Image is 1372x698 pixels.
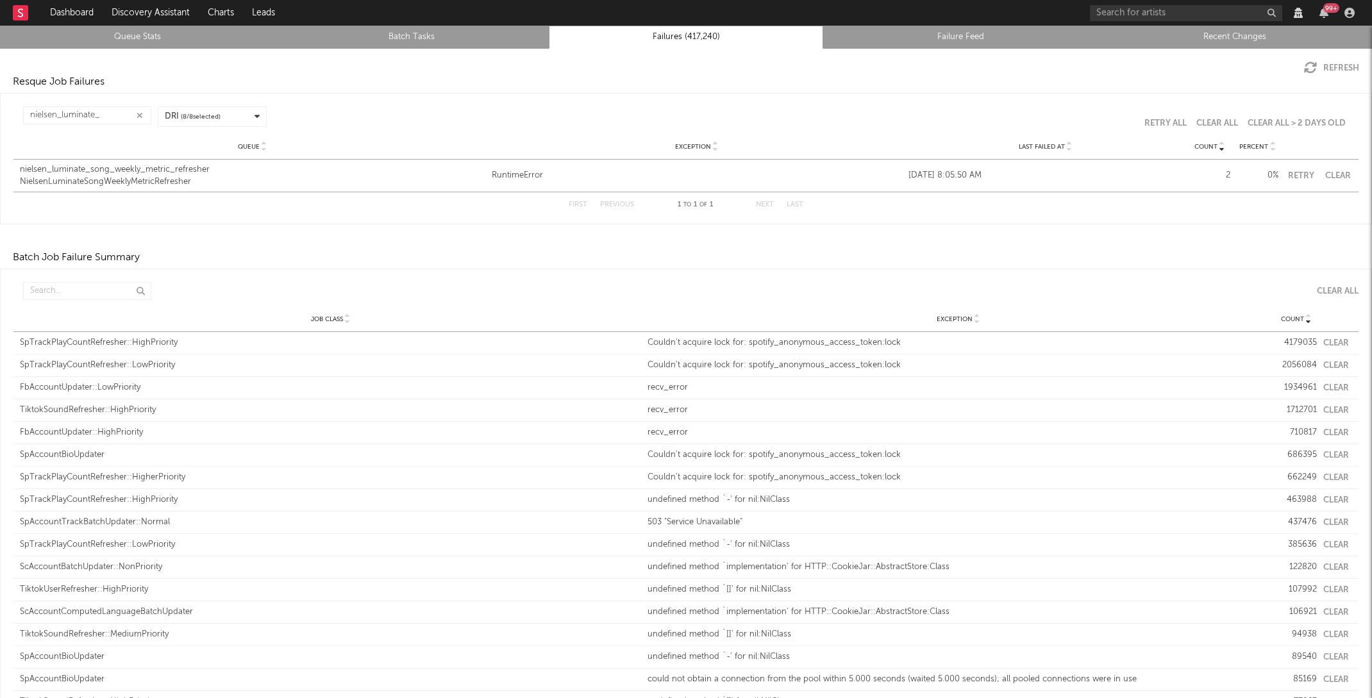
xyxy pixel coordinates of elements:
[20,606,641,619] div: ScAccountComputedLanguageBatchUpdater
[648,426,1269,439] div: recv_error
[683,202,691,208] span: to
[23,282,151,300] input: Search...
[7,29,267,45] a: Queue Stats
[20,651,641,663] div: SpAccountBioUpdater
[648,673,1269,686] div: could not obtain a connection from the pool within 5.000 seconds (waited 5.000 seconds); all pool...
[1275,651,1317,663] div: 89540
[1285,172,1317,180] button: Retry
[1275,673,1317,686] div: 85169
[1275,494,1317,506] div: 463988
[1275,449,1317,461] div: 686395
[648,494,1269,506] div: undefined method `-' for nil:NilClass
[20,628,641,641] div: TiktokSoundRefresher::MediumPriority
[830,29,1091,45] a: Failure Feed
[600,201,634,208] button: Previous
[1304,62,1359,74] button: Refresh
[648,337,1269,349] div: Couldn't acquire lock for: spotify_anonymous_access_token:lock
[756,201,774,208] button: Next
[1275,359,1317,372] div: 2056084
[20,163,485,176] div: nielsen_luminate_song_weekly_metric_refresher
[1019,143,1065,151] span: Last Failed At
[1275,471,1317,484] div: 662249
[648,561,1269,574] div: undefined method `implementation' for HTTP::CookieJar::AbstractStore:Class
[1196,119,1238,128] button: Clear All
[1323,361,1349,370] button: Clear
[648,628,1269,641] div: undefined method `[]' for nil:NilClass
[1323,631,1349,639] button: Clear
[1189,169,1230,182] div: 2
[492,169,902,182] a: RuntimeError
[20,538,641,551] div: SpTrackPlayCountRefresher::LowPriority
[238,143,260,151] span: Queue
[13,250,140,265] div: Batch Job Failure Summary
[1275,337,1317,349] div: 4179035
[1323,451,1349,460] button: Clear
[648,538,1269,551] div: undefined method `-' for nil:NilClass
[23,106,151,124] input: Search...
[13,74,105,90] div: Resque Job Failures
[1307,287,1359,295] button: Clear All
[20,583,641,596] div: TiktokUserRefresher::HighPriority
[1275,516,1317,529] div: 437476
[556,29,816,45] a: Failures (417,240)
[1323,429,1349,437] button: Clear
[660,197,730,213] div: 1 1 1
[20,494,641,506] div: SpTrackPlayCountRefresher::HighPriority
[1237,169,1278,182] div: 0 %
[20,471,641,484] div: SpTrackPlayCountRefresher::HigherPriority
[787,201,803,208] button: Last
[1317,287,1359,295] div: Clear All
[20,163,485,188] a: nielsen_luminate_song_weekly_metric_refresherNielsenLuminateSongWeeklyMetricRefresher
[281,29,542,45] a: Batch Tasks
[20,516,641,529] div: SpAccountTrackBatchUpdater::Normal
[165,110,221,123] div: DRI
[699,202,707,208] span: of
[1275,606,1317,619] div: 106921
[311,315,343,323] span: Job Class
[20,176,485,188] div: NielsenLuminateSongWeeklyMetricRefresher
[1275,381,1317,394] div: 1934961
[1275,404,1317,417] div: 1712701
[648,404,1269,417] div: recv_error
[20,404,641,417] div: TiktokSoundRefresher::HighPriority
[1323,406,1349,415] button: Clear
[1323,608,1349,617] button: Clear
[1323,519,1349,527] button: Clear
[1275,426,1317,439] div: 710817
[1323,172,1352,180] button: Clear
[1248,119,1346,128] button: Clear All > 2 Days Old
[20,426,641,439] div: FbAccountUpdater::HighPriority
[1323,586,1349,594] button: Clear
[1275,561,1317,574] div: 122820
[1323,339,1349,347] button: Clear
[648,359,1269,372] div: Couldn't acquire lock for: spotify_anonymous_access_token:lock
[648,583,1269,596] div: undefined method `[]' for nil:NilClass
[675,143,711,151] span: Exception
[1323,653,1349,661] button: Clear
[20,449,641,461] div: SpAccountBioUpdater
[1090,5,1282,21] input: Search for artists
[1323,563,1349,572] button: Clear
[1323,676,1349,684] button: Clear
[648,471,1269,484] div: Couldn't acquire lock for: spotify_anonymous_access_token:lock
[20,337,641,349] div: SpTrackPlayCountRefresher::HighPriority
[20,359,641,372] div: SpTrackPlayCountRefresher::LowPriority
[1323,384,1349,392] button: Clear
[648,606,1269,619] div: undefined method `implementation' for HTTP::CookieJar::AbstractStore:Class
[1275,538,1317,551] div: 385636
[1323,474,1349,482] button: Clear
[1194,143,1217,151] span: Count
[1281,315,1304,323] span: Count
[1144,119,1187,128] button: Retry All
[181,112,221,122] span: ( 8 / 8 selected)
[648,381,1269,394] div: recv_error
[20,561,641,574] div: ScAccountBatchUpdater::NonPriority
[1275,583,1317,596] div: 107992
[1105,29,1365,45] a: Recent Changes
[20,673,641,686] div: SpAccountBioUpdater
[1323,541,1349,549] button: Clear
[1319,8,1328,18] button: 99+
[648,651,1269,663] div: undefined method `-' for nil:NilClass
[648,516,1269,529] div: 503 "Service Unavailable"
